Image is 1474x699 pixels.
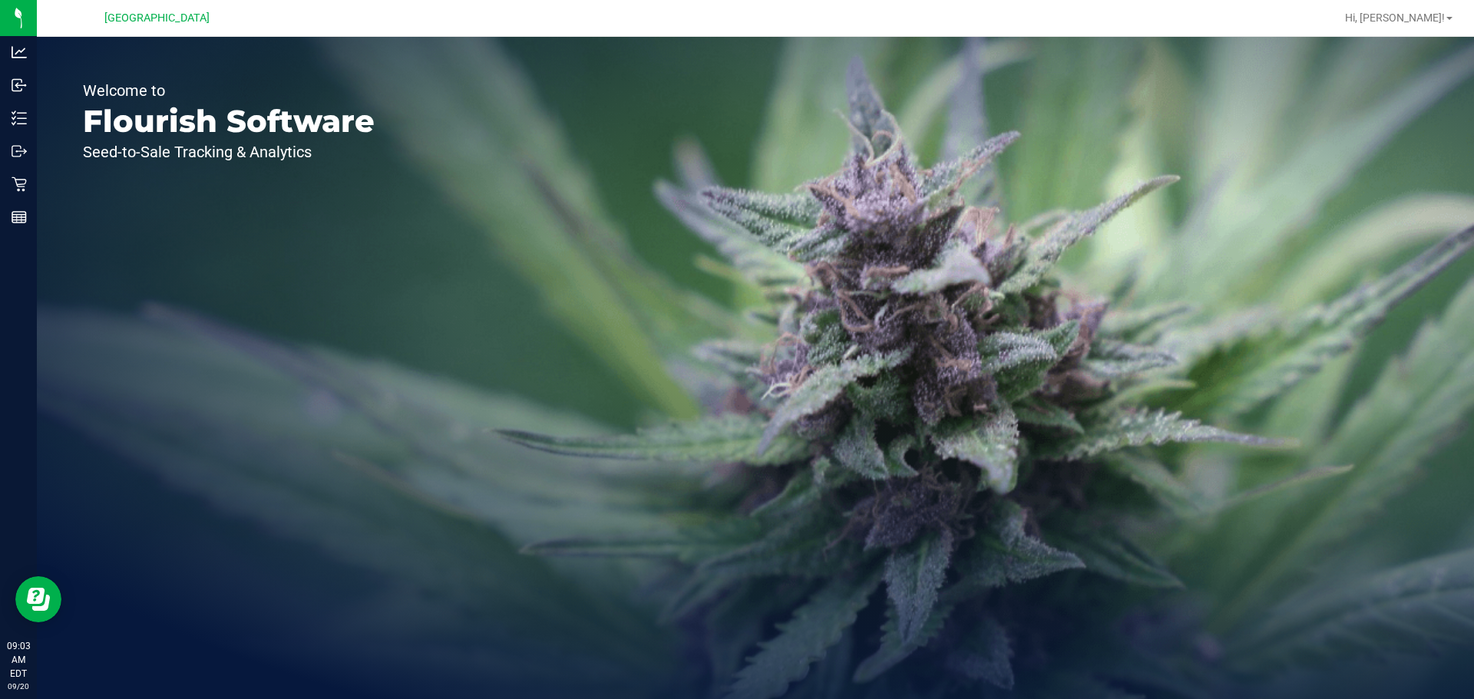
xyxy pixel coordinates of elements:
span: Hi, [PERSON_NAME]! [1345,12,1445,24]
p: Flourish Software [83,106,375,137]
iframe: Resource center [15,576,61,622]
inline-svg: Inventory [12,110,27,126]
inline-svg: Reports [12,209,27,225]
p: 09:03 AM EDT [7,639,30,681]
inline-svg: Analytics [12,45,27,60]
span: [GEOGRAPHIC_DATA] [104,12,210,25]
inline-svg: Outbound [12,143,27,159]
inline-svg: Retail [12,176,27,192]
p: Seed-to-Sale Tracking & Analytics [83,144,375,160]
p: 09/20 [7,681,30,692]
inline-svg: Inbound [12,77,27,93]
p: Welcome to [83,83,375,98]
